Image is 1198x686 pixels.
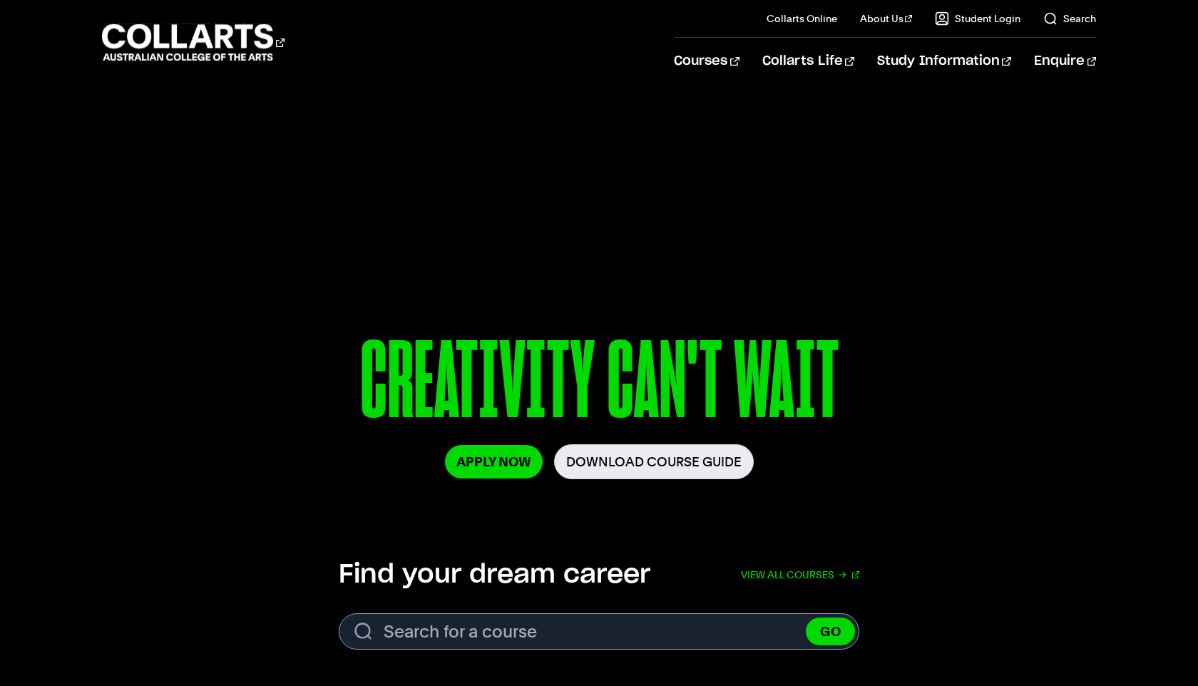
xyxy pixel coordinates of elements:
[339,559,650,590] h2: Find your dream career
[741,559,859,590] a: View all courses
[339,613,859,650] form: Search
[762,38,854,85] a: Collarts Life
[767,11,837,26] a: Collarts Online
[339,613,859,650] input: Search for a course
[860,11,913,26] a: About Us
[445,445,543,478] a: Apply Now
[188,327,1010,444] p: CREATIVITY CAN'T WAIT
[935,11,1020,26] a: Student Login
[877,38,1011,85] a: Study Information
[1034,38,1096,85] a: Enquire
[102,22,285,63] div: Go to homepage
[554,444,754,479] a: Download Course Guide
[1043,11,1096,26] a: Search
[674,38,739,85] a: Courses
[806,618,855,645] button: GO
